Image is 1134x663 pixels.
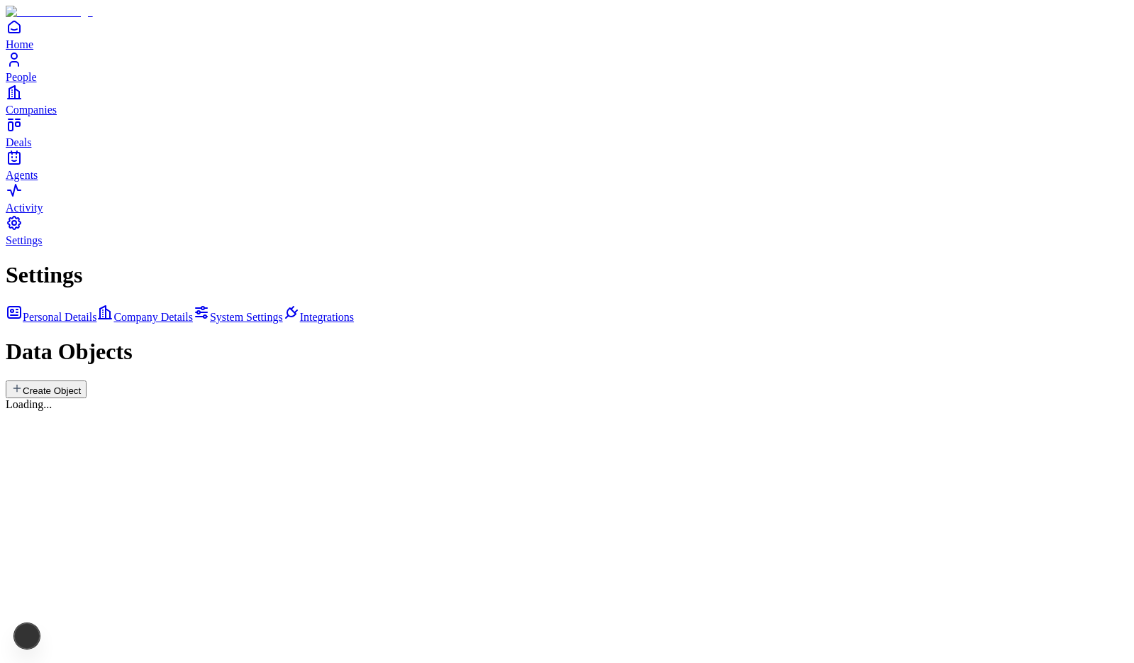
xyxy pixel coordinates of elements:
[6,149,1128,181] a: Agents
[6,6,93,18] img: Item Brain Logo
[6,214,1128,246] a: Settings
[113,311,193,323] span: Company Details
[6,51,1128,83] a: People
[6,38,33,50] span: Home
[6,116,1128,148] a: Deals
[300,311,354,323] span: Integrations
[6,71,37,83] span: People
[6,18,1128,50] a: Home
[6,311,96,323] a: Personal Details
[6,234,43,246] span: Settings
[193,311,283,323] a: System Settings
[6,182,1128,214] a: Activity
[23,311,96,323] span: Personal Details
[6,202,43,214] span: Activity
[96,311,193,323] a: Company Details
[6,169,38,181] span: Agents
[6,380,87,398] button: Create Object
[210,311,283,323] span: System Settings
[283,311,354,323] a: Integrations
[6,262,1128,288] h1: Settings
[6,84,1128,116] a: Companies
[6,339,1128,365] h1: Data Objects
[6,104,57,116] span: Companies
[6,136,31,148] span: Deals
[6,398,1128,411] div: Loading...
